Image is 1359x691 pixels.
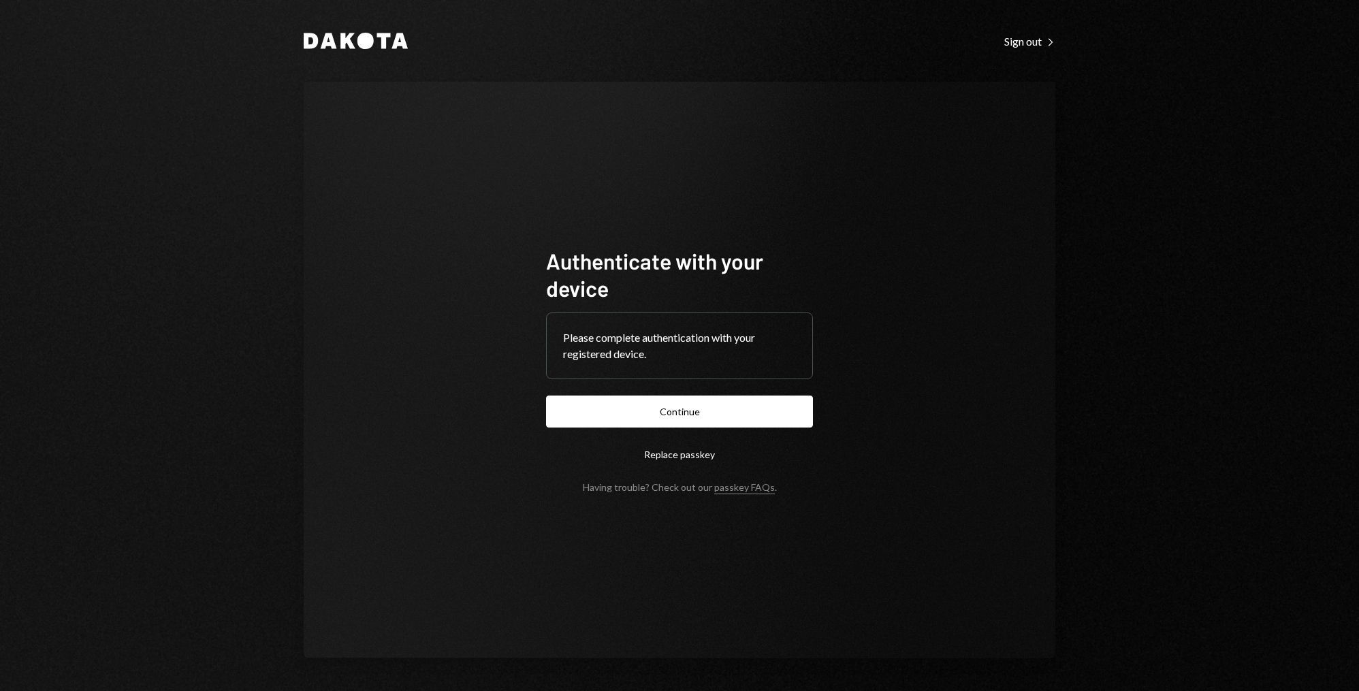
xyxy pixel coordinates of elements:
[546,438,813,470] button: Replace passkey
[714,481,775,494] a: passkey FAQs
[1004,35,1055,48] div: Sign out
[1004,33,1055,48] a: Sign out
[583,481,777,493] div: Having trouble? Check out our .
[546,396,813,428] button: Continue
[546,247,813,302] h1: Authenticate with your device
[563,330,796,362] div: Please complete authentication with your registered device.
